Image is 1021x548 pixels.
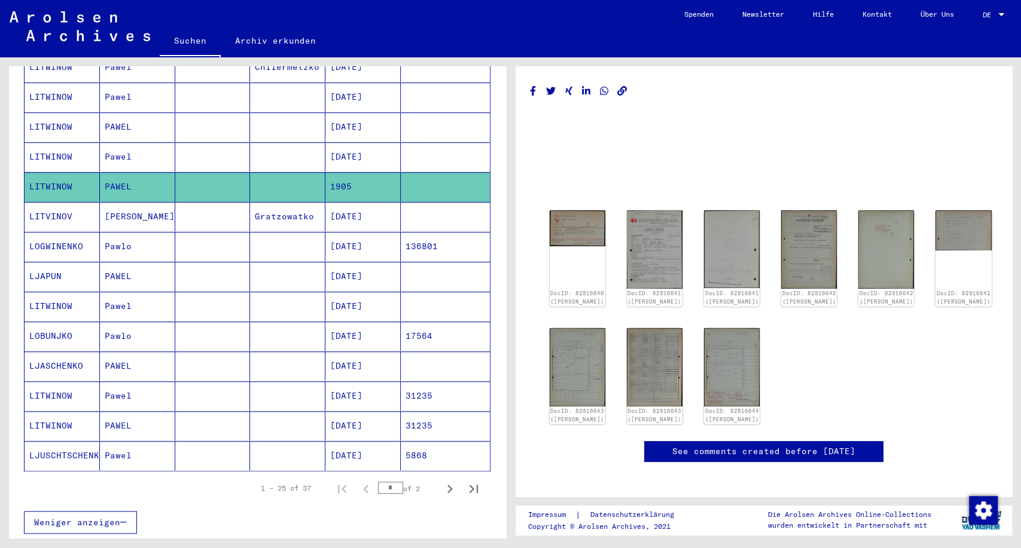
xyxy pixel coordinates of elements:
img: Zustimmung ändern [969,496,998,525]
mat-cell: 31235 [401,381,490,411]
mat-cell: LITWINOW [25,292,100,321]
mat-cell: Pawel [100,53,175,82]
mat-cell: Gratzowatko [250,202,325,231]
mat-cell: [DATE] [325,142,401,172]
mat-cell: Chilermetzko [250,53,325,82]
mat-cell: PAWEL [100,351,175,381]
mat-cell: 1905 [325,172,401,201]
button: Previous page [354,476,378,500]
button: Weniger anzeigen [24,511,137,534]
a: DocID: 82916644 ([PERSON_NAME]) [705,408,758,423]
button: Share on LinkedIn [580,84,593,99]
button: Copy link [616,84,629,99]
a: Suchen [160,26,221,57]
a: DocID: 82916640 ([PERSON_NAME]) [550,290,604,305]
mat-cell: Pawlo [100,322,175,351]
img: 002.jpg [858,210,914,289]
mat-cell: [DATE] [325,53,401,82]
mat-cell: 5868 [401,441,490,470]
mat-cell: [PERSON_NAME] [100,202,175,231]
p: Copyright © Arolsen Archives, 2021 [528,521,688,532]
img: 003.jpg [935,210,991,250]
mat-cell: [DATE] [325,112,401,142]
span: DE [983,11,996,19]
mat-cell: LITWINOW [25,381,100,411]
mat-cell: [DATE] [325,232,401,261]
button: Share on Xing [563,84,575,99]
div: | [528,509,688,521]
div: 1 – 25 of 37 [261,483,311,494]
mat-cell: 17564 [401,322,490,351]
mat-cell: LJUSCHTSCHENKO [25,441,100,470]
mat-cell: LJAPUN [25,262,100,291]
button: Next page [438,476,462,500]
a: DocID: 82916641 ([PERSON_NAME]) [627,290,681,305]
span: Weniger anzeigen [34,517,120,528]
mat-cell: Pawel [100,82,175,112]
img: 001.jpg [704,328,760,406]
mat-cell: Pawel [100,441,175,470]
a: See comments created before [DATE] [672,445,855,458]
p: Die Arolsen Archives Online-Collections [768,509,931,520]
mat-cell: PAWEL [100,411,175,440]
img: 002.jpg [627,328,682,406]
mat-cell: [DATE] [325,351,401,381]
img: 001.jpg [550,328,605,406]
mat-cell: [DATE] [325,262,401,291]
a: DocID: 82916641 ([PERSON_NAME]) [705,290,758,305]
div: of 2 [378,482,438,494]
mat-cell: [DATE] [325,82,401,112]
a: Datenschutzerklärung [581,509,688,521]
mat-cell: [DATE] [325,292,401,321]
img: 001.jpg [550,210,605,246]
a: Archiv erkunden [221,26,330,55]
mat-cell: Pawlo [100,232,175,261]
button: Last page [462,476,486,500]
mat-cell: PAWEL [100,262,175,291]
button: Share on WhatsApp [598,84,611,99]
mat-cell: Pawel [100,142,175,172]
a: DocID: 82916643 ([PERSON_NAME]) [550,408,604,423]
mat-cell: Pawel [100,381,175,411]
img: Arolsen_neg.svg [10,11,150,41]
mat-cell: 31235 [401,411,490,440]
mat-cell: [DATE] [325,381,401,411]
mat-cell: PAWEL [100,172,175,201]
a: Impressum [528,509,575,521]
mat-cell: LITWINOW [25,411,100,440]
a: DocID: 82916642 ([PERSON_NAME]) [937,290,990,305]
mat-cell: LITWINOW [25,82,100,112]
mat-cell: [DATE] [325,202,401,231]
mat-cell: [DATE] [325,441,401,470]
img: 001.jpg [627,210,682,289]
mat-cell: LJASCHENKO [25,351,100,381]
mat-cell: Pawel [100,292,175,321]
button: First page [330,476,354,500]
img: 001.jpg [781,210,837,289]
mat-cell: [DATE] [325,411,401,440]
img: 002.jpg [704,210,760,288]
mat-cell: PAWEL [100,112,175,142]
mat-cell: LITWINOW [25,112,100,142]
button: Share on Facebook [527,84,540,99]
mat-cell: LITWINOW [25,142,100,172]
img: yv_logo.png [959,505,1004,535]
mat-cell: LOGWINENKO [25,232,100,261]
a: DocID: 82916643 ([PERSON_NAME]) [627,408,681,423]
a: DocID: 82916642 ([PERSON_NAME]) [782,290,836,305]
mat-cell: LITWINOW [25,172,100,201]
p: wurden entwickelt in Partnerschaft mit [768,520,931,531]
mat-cell: LOBUNJKO [25,322,100,351]
mat-cell: LITWINOW [25,53,100,82]
mat-cell: LITVINOV [25,202,100,231]
button: Share on Twitter [545,84,557,99]
a: DocID: 82916642 ([PERSON_NAME]) [860,290,913,305]
mat-cell: 136801 [401,232,490,261]
mat-cell: [DATE] [325,322,401,351]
